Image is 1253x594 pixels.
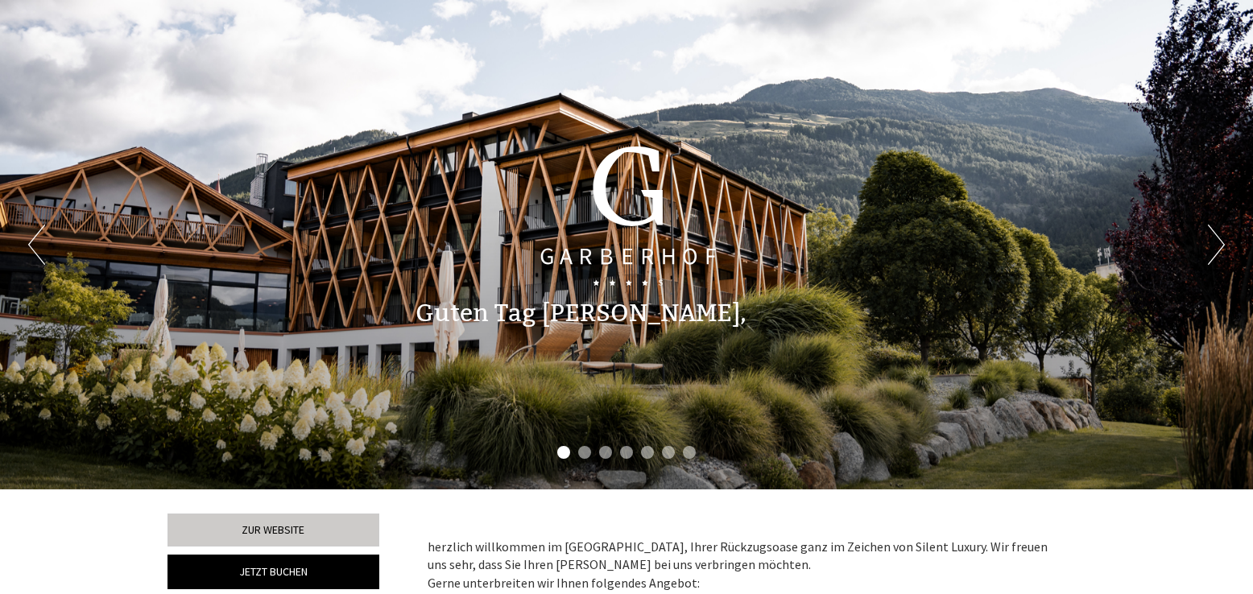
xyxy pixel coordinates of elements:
a: Zur Website [167,514,379,547]
button: Previous [28,225,45,265]
a: Jetzt buchen [167,555,379,589]
button: Next [1208,225,1225,265]
h1: Guten Tag [PERSON_NAME], [416,300,746,327]
p: herzlich willkommen im [GEOGRAPHIC_DATA], Ihrer Rückzugsoase ganz im Zeichen von Silent Luxury. W... [428,538,1062,593]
